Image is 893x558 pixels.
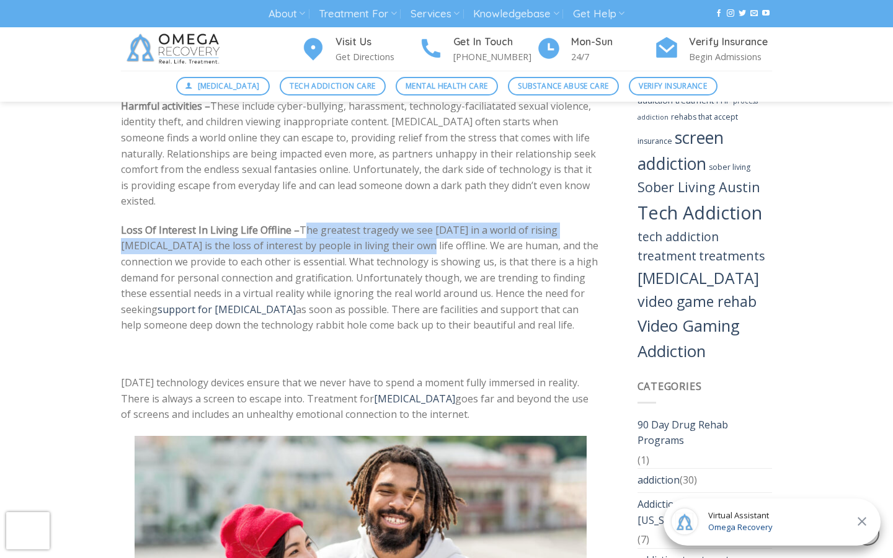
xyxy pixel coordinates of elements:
[654,34,772,64] a: Verify Insurance Begin Admissions
[121,27,229,71] img: Omega Recovery
[301,34,419,64] a: Visit Us Get Directions
[121,99,596,208] span: These include cyber-bullying, harassment, technology-faciliatated sexual violence, identity theft...
[689,34,772,50] h4: Verify Insurance
[453,34,536,50] h4: Get In Touch
[121,99,210,113] b: Harmful activities –
[198,80,260,92] span: [MEDICAL_DATA]
[638,493,773,532] a: Addiction Treatment [US_STATE]
[638,112,738,146] a: rehabs that accept insurance (4 items)
[176,77,270,95] a: [MEDICAL_DATA]
[319,2,396,25] a: Treatment For
[638,126,724,175] a: screen addiction (38 items)
[121,223,300,237] b: Loss Of Interest In Living Life Offline –
[638,414,773,453] a: 90 Day Drug Rehab Programs
[638,468,773,492] li: (30)
[571,34,654,50] h4: Mon-Sun
[638,228,719,264] a: tech addiction treatment (13 items)
[121,223,598,316] span: The greatest tragedy we see [DATE] in a world of rising [MEDICAL_DATA] is the loss of interest by...
[762,9,770,18] a: Follow on YouTube
[638,200,762,224] a: Tech Addiction (54 items)
[518,80,608,92] span: Substance Abuse Care
[638,315,740,362] a: Video Gaming Addiction (34 items)
[453,50,536,64] p: [PHONE_NUMBER]
[573,2,624,25] a: Get Help
[406,80,487,92] span: Mental Health Care
[638,469,680,492] a: addiction
[715,9,722,18] a: Follow on Facebook
[6,512,50,549] iframe: reCAPTCHA
[158,303,296,316] a: support for [MEDICAL_DATA]
[121,303,579,332] span: as soon as possible. There are facilities and support that can help someone deep down the technol...
[571,50,654,64] p: 24/7
[689,50,772,64] p: Begin Admissions
[396,77,498,95] a: Mental Health Care
[638,268,759,288] a: Video Game Addiction (29 items)
[638,492,773,548] li: (7)
[374,392,455,405] a: [MEDICAL_DATA]
[750,9,758,18] a: Send us an email
[473,2,559,25] a: Knowledgebase
[280,77,386,95] a: Tech Addiction Care
[739,9,746,18] a: Follow on Twitter
[269,2,305,25] a: About
[411,2,460,25] a: Services
[335,50,419,64] p: Get Directions
[419,34,536,64] a: Get In Touch [PHONE_NUMBER]
[638,291,757,311] a: video game rehab (23 items)
[699,247,765,264] a: treatments (14 items)
[290,80,375,92] span: Tech Addiction Care
[639,80,707,92] span: Verify Insurance
[121,376,589,421] span: [DATE] technology devices ensure that we never have to spend a moment fully immersed in reality. ...
[335,34,419,50] h4: Visit Us
[709,162,750,172] a: sober living (4 items)
[629,77,718,95] a: Verify Insurance
[727,9,734,18] a: Follow on Instagram
[508,77,619,95] a: Substance Abuse Care
[638,178,760,196] a: Sober Living Austin (18 items)
[638,379,702,393] span: Categories
[638,414,773,469] li: (1)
